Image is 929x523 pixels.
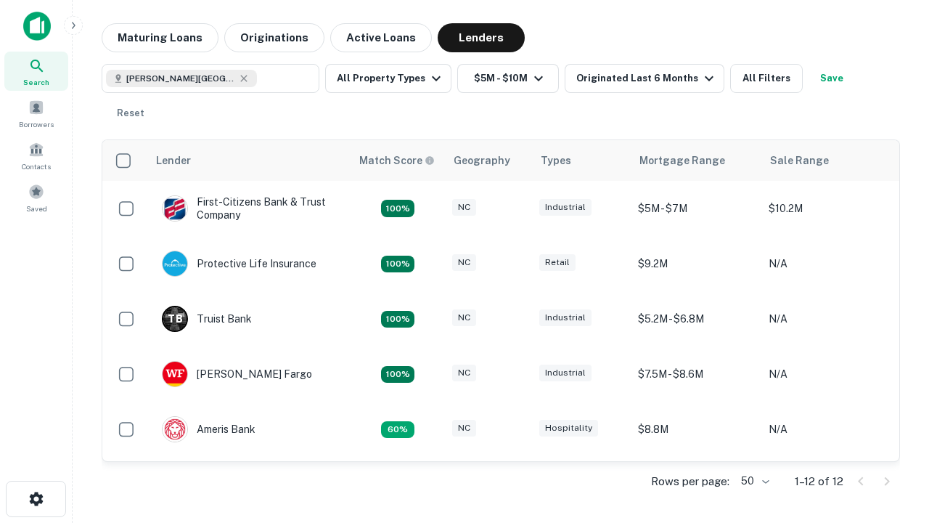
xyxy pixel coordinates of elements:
[631,181,761,236] td: $5M - $7M
[381,311,414,328] div: Matching Properties: 3, hasApolloMatch: undefined
[162,361,312,387] div: [PERSON_NAME] Fargo
[452,309,476,326] div: NC
[539,420,598,437] div: Hospitality
[651,473,729,490] p: Rows per page:
[761,140,892,181] th: Sale Range
[445,140,532,181] th: Geography
[162,195,336,222] div: First-citizens Bank & Trust Company
[639,152,725,169] div: Mortgage Range
[147,140,351,181] th: Lender
[809,64,855,93] button: Save your search to get updates of matches that match your search criteria.
[26,203,47,214] span: Saved
[126,72,235,85] span: [PERSON_NAME][GEOGRAPHIC_DATA], [GEOGRAPHIC_DATA]
[631,140,761,181] th: Mortgage Range
[4,178,68,217] a: Saved
[532,140,631,181] th: Types
[452,420,476,437] div: NC
[102,23,218,52] button: Maturing Loans
[381,256,414,273] div: Matching Properties: 2, hasApolloMatch: undefined
[330,23,432,52] button: Active Loans
[162,251,316,277] div: Protective Life Insurance
[23,12,51,41] img: capitalize-icon.png
[541,152,571,169] div: Types
[168,312,182,327] p: T B
[795,473,843,490] p: 1–12 of 12
[4,94,68,133] a: Borrowers
[325,64,451,93] button: All Property Types
[351,140,445,181] th: Capitalize uses an advanced AI algorithm to match your search with the best lender. The match sco...
[761,291,892,346] td: N/A
[761,457,892,512] td: N/A
[452,365,476,381] div: NC
[457,64,559,93] button: $5M - $10M
[539,365,592,381] div: Industrial
[539,199,592,216] div: Industrial
[22,161,51,172] span: Contacts
[162,306,252,332] div: Truist Bank
[163,362,187,386] img: picture
[359,153,432,169] h6: Match Score
[452,254,476,271] div: NC
[539,254,576,271] div: Retail
[761,236,892,291] td: N/A
[162,416,255,442] div: Ameris Bank
[631,291,761,346] td: $5.2M - $6.8M
[770,152,829,169] div: Sale Range
[163,251,187,276] img: picture
[565,64,724,93] button: Originated Last 6 Months
[631,457,761,512] td: $9.2M
[359,153,435,169] div: Capitalize uses an advanced AI algorithm to match your search with the best lender. The match sco...
[381,366,414,384] div: Matching Properties: 2, hasApolloMatch: undefined
[761,346,892,402] td: N/A
[163,196,187,221] img: picture
[735,471,772,492] div: 50
[454,152,510,169] div: Geography
[163,417,187,442] img: picture
[452,199,476,216] div: NC
[4,136,68,175] a: Contacts
[631,402,761,457] td: $8.8M
[761,402,892,457] td: N/A
[576,70,718,87] div: Originated Last 6 Months
[539,309,592,326] div: Industrial
[761,181,892,236] td: $10.2M
[224,23,324,52] button: Originations
[107,99,154,128] button: Reset
[23,76,49,88] span: Search
[730,64,803,93] button: All Filters
[4,52,68,91] a: Search
[631,236,761,291] td: $9.2M
[631,346,761,402] td: $7.5M - $8.6M
[19,118,54,130] span: Borrowers
[856,360,929,430] iframe: Chat Widget
[381,200,414,217] div: Matching Properties: 2, hasApolloMatch: undefined
[438,23,525,52] button: Lenders
[381,421,414,439] div: Matching Properties: 1, hasApolloMatch: undefined
[156,152,191,169] div: Lender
